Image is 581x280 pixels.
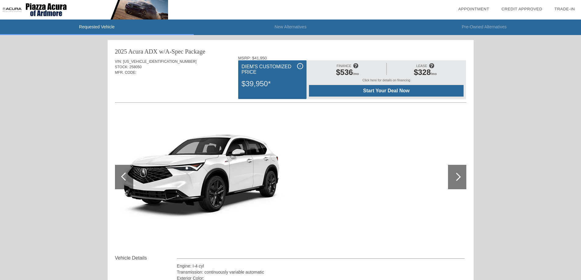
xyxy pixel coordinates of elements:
[387,19,581,35] li: Pre-Owned Alternatives
[337,64,351,68] span: FINANCE
[458,7,489,11] a: Appointment
[242,76,303,92] div: $39,950*
[336,68,353,76] span: $536
[115,65,128,69] span: STOCK:
[123,59,196,64] span: [US_VEHICLE_IDENTIFICATION_NUMBER]
[554,7,575,11] a: Trade-In
[312,68,383,78] div: /mo
[242,63,303,76] div: Diem's Customized Price
[194,19,387,35] li: New Alternatives
[238,56,466,60] div: MSRP: $41,950
[115,254,177,262] div: Vehicle Details
[115,59,122,64] span: VIN:
[414,68,431,76] span: $328
[501,7,542,11] a: Credit Approved
[416,64,427,68] span: LEASE
[300,64,301,68] span: i
[129,65,142,69] span: 258050
[115,47,158,56] div: 2025 Acura ADX
[159,47,205,56] div: w/A-Spec Package
[115,70,137,75] span: MFR. CODE:
[115,84,466,94] div: Quoted on [DATE] 4:06:34 PM
[317,88,456,94] span: Start Your Deal Now
[115,112,288,242] img: Platinum%20White%20Pearl-WH-235%2C234%2C231-640-en_US.jpg
[309,78,464,85] div: Click here for details on financing
[390,68,461,78] div: /mo
[177,269,465,275] div: Transmission: continuously variable automatic
[177,263,465,269] div: Engine: I-4 cyl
